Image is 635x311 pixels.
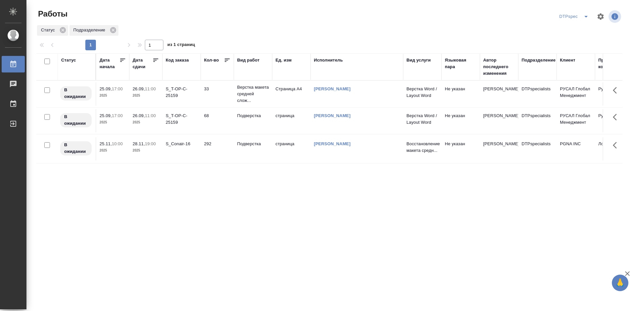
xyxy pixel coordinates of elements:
[442,109,480,132] td: Не указан
[133,86,145,91] p: 26.09,
[204,57,219,64] div: Кол-во
[406,141,438,154] p: Восстановление макета средн...
[237,84,269,104] p: Верстка макета средней слож...
[133,92,159,99] p: 2025
[237,112,269,119] p: Подверстка
[60,112,92,128] div: Исполнитель назначен, приступать к работе пока рано
[133,119,159,126] p: 2025
[64,113,88,127] p: В ожидании
[237,57,260,64] div: Вид работ
[100,86,112,91] p: 25.09,
[145,113,156,118] p: 11:00
[483,57,515,77] div: Автор последнего изменения
[201,137,234,160] td: 292
[272,137,311,160] td: страница
[314,57,343,64] div: Исполнитель
[445,57,477,70] div: Языковая пара
[595,109,633,132] td: Русал
[609,10,622,23] span: Посмотреть информацию
[133,147,159,154] p: 2025
[166,57,189,64] div: Код заказа
[133,113,145,118] p: 26.09,
[167,41,195,50] span: из 1 страниц
[73,27,107,33] p: Подразделение
[560,86,592,99] p: РУСАЛ Глобал Менеджмент
[100,92,126,99] p: 2025
[406,86,438,99] p: Верстка Word / Layout Word
[609,109,625,125] button: Здесь прячутся важные кнопки
[64,142,88,155] p: В ожидании
[314,113,351,118] a: [PERSON_NAME]
[100,119,126,126] p: 2025
[237,141,269,147] p: Подверстка
[442,82,480,106] td: Не указан
[275,57,292,64] div: Ед. изм
[522,57,556,64] div: Подразделение
[518,82,557,106] td: DTPspecialists
[518,137,557,160] td: DTPspecialists
[595,82,633,106] td: Русал
[100,57,119,70] div: Дата начала
[518,109,557,132] td: DTPspecialists
[558,11,593,22] div: split button
[595,137,633,160] td: Локализация
[61,57,76,64] div: Статус
[598,57,630,70] div: Проектная команда
[406,112,438,126] p: Верстка Word / Layout Word
[560,141,592,147] p: PGNA INC
[406,57,431,64] div: Вид услуги
[41,27,57,33] p: Статус
[36,9,67,19] span: Работы
[60,86,92,101] div: Исполнитель назначен, приступать к работе пока рано
[480,137,518,160] td: [PERSON_NAME]
[314,86,351,91] a: [PERSON_NAME]
[133,141,145,146] p: 28.11,
[60,141,92,156] div: Исполнитель назначен, приступать к работе пока рано
[100,147,126,154] p: 2025
[64,87,88,100] p: В ожидании
[69,25,118,36] div: Подразделение
[272,109,311,132] td: страница
[145,86,156,91] p: 11:00
[112,86,123,91] p: 17:00
[166,141,197,147] div: S_Conair-16
[560,112,592,126] p: РУСАЛ Глобал Менеджмент
[593,9,609,24] span: Настроить таблицу
[560,57,575,64] div: Клиент
[100,141,112,146] p: 25.11,
[612,275,628,291] button: 🙏
[100,113,112,118] p: 25.09,
[609,137,625,153] button: Здесь прячутся важные кнопки
[480,109,518,132] td: [PERSON_NAME]
[609,82,625,98] button: Здесь прячутся важные кнопки
[272,82,311,106] td: Страница А4
[133,57,152,70] div: Дата сдачи
[112,113,123,118] p: 17:00
[314,141,351,146] a: [PERSON_NAME]
[166,86,197,99] div: S_T-OP-C-25159
[480,82,518,106] td: [PERSON_NAME]
[37,25,68,36] div: Статус
[145,141,156,146] p: 19:00
[201,109,234,132] td: 68
[614,276,626,290] span: 🙏
[112,141,123,146] p: 10:00
[442,137,480,160] td: Не указан
[166,112,197,126] div: S_T-OP-C-25159
[201,82,234,106] td: 33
